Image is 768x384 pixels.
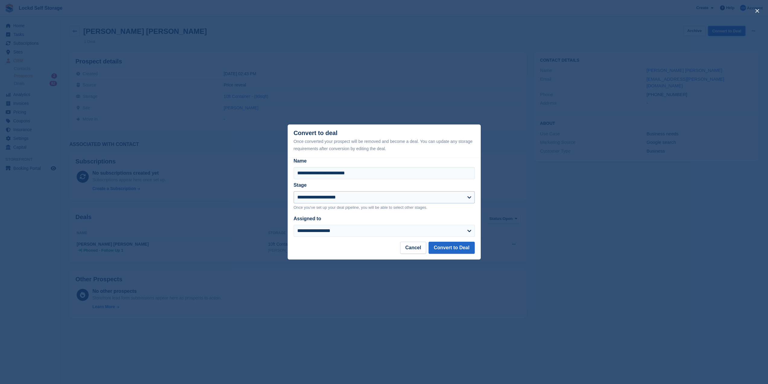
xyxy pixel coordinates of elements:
[294,130,475,152] div: Convert to deal
[752,6,762,16] button: close
[294,157,475,165] label: Name
[400,242,426,254] button: Cancel
[429,242,474,254] button: Convert to Deal
[294,182,307,188] label: Stage
[294,216,321,221] label: Assigned to
[294,205,475,211] p: Once you've set up your deal pipeline, you will be able to select other stages.
[294,138,475,152] div: Once converted your prospect will be removed and become a deal. You can update any storage requir...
